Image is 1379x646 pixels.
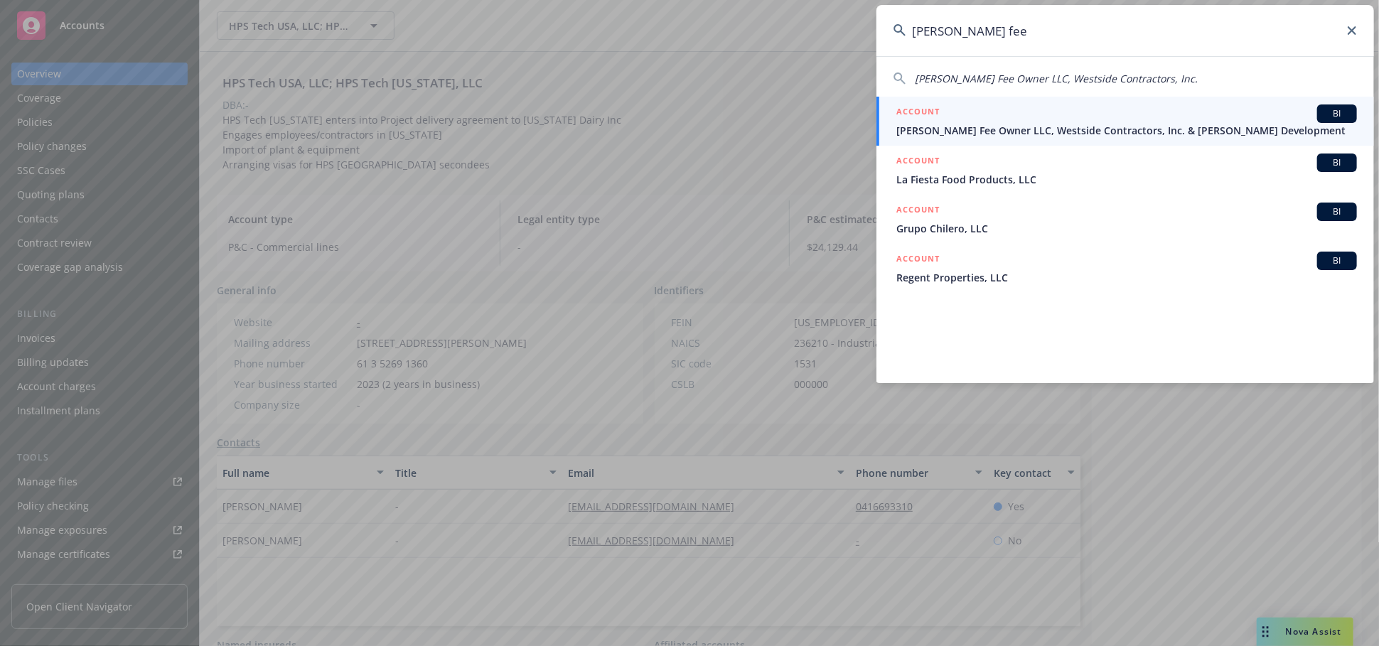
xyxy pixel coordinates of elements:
span: [PERSON_NAME] Fee Owner LLC, Westside Contractors, Inc. [915,72,1198,85]
h5: ACCOUNT [896,104,940,122]
a: ACCOUNTBILa Fiesta Food Products, LLC [876,146,1374,195]
a: ACCOUNTBI[PERSON_NAME] Fee Owner LLC, Westside Contractors, Inc. & [PERSON_NAME] Development [876,97,1374,146]
span: BI [1323,107,1351,120]
h5: ACCOUNT [896,154,940,171]
a: ACCOUNTBIRegent Properties, LLC [876,244,1374,293]
span: La Fiesta Food Products, LLC [896,172,1357,187]
span: BI [1323,205,1351,218]
h5: ACCOUNT [896,252,940,269]
a: ACCOUNTBIGrupo Chilero, LLC [876,195,1374,244]
h5: ACCOUNT [896,203,940,220]
span: Grupo Chilero, LLC [896,221,1357,236]
span: BI [1323,254,1351,267]
span: BI [1323,156,1351,169]
span: [PERSON_NAME] Fee Owner LLC, Westside Contractors, Inc. & [PERSON_NAME] Development [896,123,1357,138]
input: Search... [876,5,1374,56]
span: Regent Properties, LLC [896,270,1357,285]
